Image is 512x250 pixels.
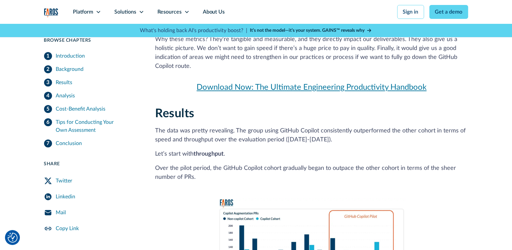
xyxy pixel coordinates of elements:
img: Logo of the analytics and reporting company Faros. [44,8,58,18]
a: Twitter Share [44,173,140,189]
a: Copy Link [44,221,140,236]
div: Solutions [114,8,136,16]
div: Resources [157,8,182,16]
p: Over the pilot period, the GitHub Copilot cohort gradually began to outpace the other cohort in t... [155,164,468,182]
div: Background [56,65,84,73]
div: Introduction [56,52,85,60]
a: Tips for Conducting Your Own Assessment [44,116,140,137]
img: Revisit consent button [8,233,18,243]
a: It’s not the model—it’s your system. GAINS™ reveals why [250,27,372,34]
h2: Results [155,107,468,121]
a: Mail Share [44,205,140,221]
a: Conclusion [44,137,140,150]
a: Get a demo [429,5,468,19]
a: Sign in [397,5,424,19]
a: Introduction [44,49,140,63]
div: Mail [56,209,66,217]
div: Cost-Benefit Analysis [56,105,106,113]
a: Analysis [44,89,140,102]
a: LinkedIn Share [44,189,140,205]
p: What's holding back AI's productivity boost? | [140,26,248,34]
p: Let’s start with . [155,150,468,159]
a: Results [44,76,140,89]
strong: It’s not the model—it’s your system. GAINS™ reveals why [250,28,365,33]
div: Browse Chapters [44,37,140,44]
p: Why these metrics? They're tangible and measurable, and they directly impact our deliverables. Th... [155,35,468,71]
button: Cookie Settings [8,233,18,243]
div: Copy Link [56,225,79,232]
div: Analysis [56,92,75,100]
a: Download Now: The Ultimate Engineering Productivity Handbook [155,81,468,93]
div: Results [56,78,73,86]
div: Share [44,161,140,168]
a: Background [44,63,140,76]
div: Linkedin [56,193,76,201]
a: home [44,8,58,18]
div: Conclusion [56,139,82,147]
p: The data was pretty revealing. The group using GitHub Copilot consistently outperformed the other... [155,126,468,144]
strong: throughput [194,151,224,157]
div: Twitter [56,177,73,185]
div: Tips for Conducting Your Own Assessment [56,118,140,134]
div: Platform [73,8,93,16]
a: Cost-Benefit Analysis [44,102,140,116]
